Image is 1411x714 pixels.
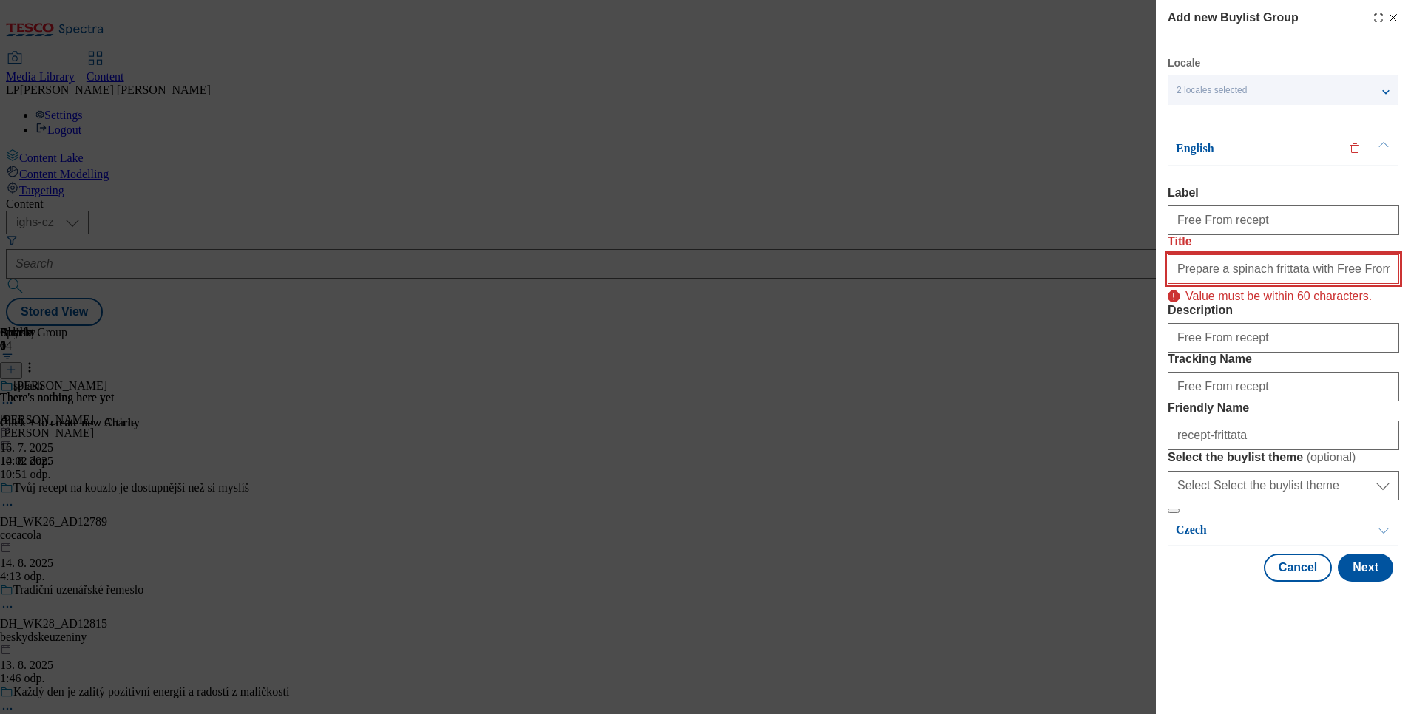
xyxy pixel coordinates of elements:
[1168,401,1399,415] label: Friendly Name
[1168,9,1299,27] h4: Add new Buylist Group
[1168,205,1399,235] input: Enter Label
[1168,323,1399,353] input: Enter Description
[1168,353,1399,366] label: Tracking Name
[1168,254,1399,284] input: Enter Title
[1307,451,1356,463] span: ( optional )
[1168,59,1200,67] label: Locale
[1185,283,1372,304] p: Value must be within 60 characters.
[1168,421,1399,450] input: Enter Friendly Name
[1168,304,1399,317] label: Description
[1168,235,1399,248] label: Title
[1168,372,1399,401] input: Enter Tracking Name
[1168,75,1398,105] button: 2 locales selected
[1338,554,1393,582] button: Next
[1264,554,1332,582] button: Cancel
[1177,85,1247,96] span: 2 locales selected
[1176,523,1331,537] p: Czech
[1168,186,1399,200] label: Label
[1168,450,1399,465] label: Select the buylist theme
[1176,141,1331,156] p: English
